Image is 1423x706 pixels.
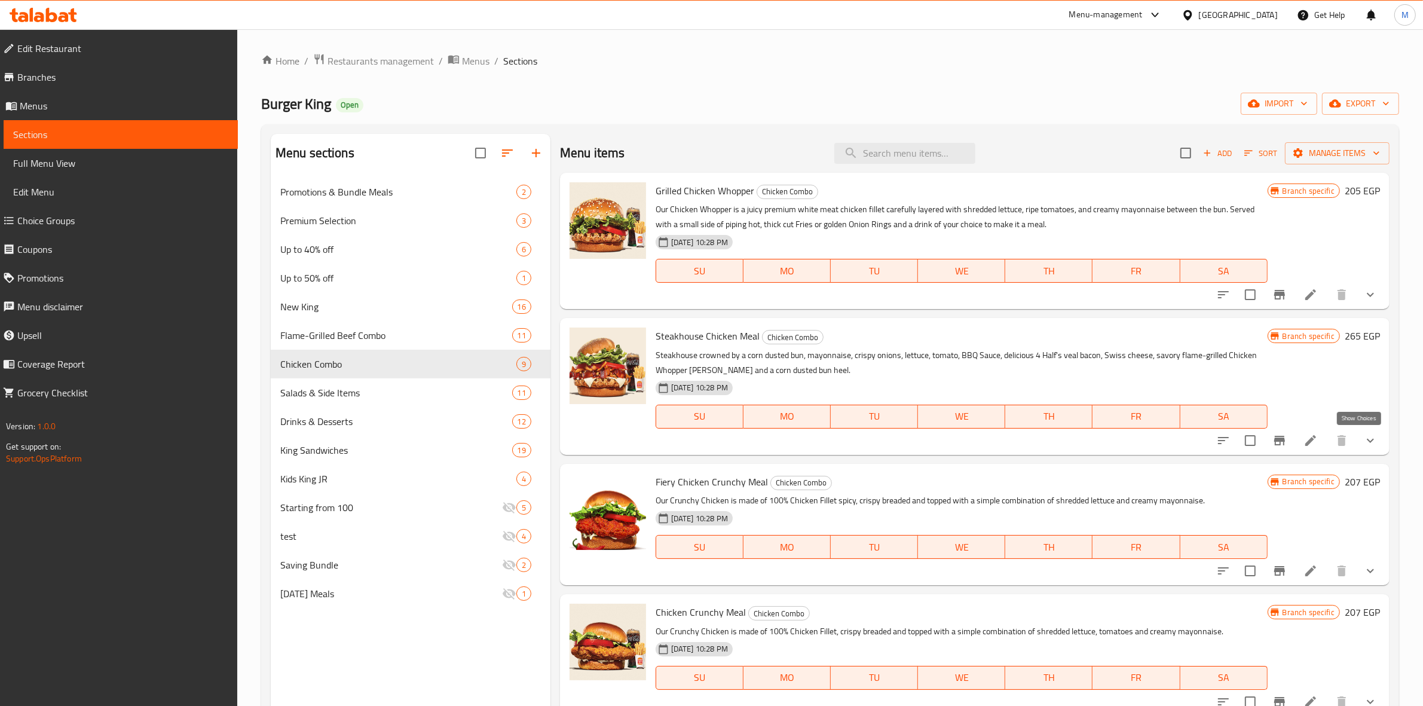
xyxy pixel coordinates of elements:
span: Version: [6,418,35,434]
span: FR [1097,669,1175,686]
div: items [516,529,531,543]
span: TH [1010,408,1088,425]
button: import [1241,93,1317,115]
a: Edit menu item [1303,433,1318,448]
span: Add [1201,146,1234,160]
div: test4 [271,522,550,551]
button: sort-choices [1209,280,1238,309]
svg: Inactive section [502,586,516,601]
button: WE [918,535,1005,559]
span: import [1250,96,1308,111]
div: New King16 [271,292,550,321]
span: Up to 40% off [280,242,516,256]
span: 3 [517,215,531,227]
button: FR [1093,259,1180,283]
svg: Show Choices [1363,564,1378,578]
div: Up to 40% off6 [271,235,550,264]
span: MO [748,539,826,556]
span: Branch specific [1278,185,1339,197]
span: Sort sections [493,139,522,167]
span: 11 [513,330,531,341]
button: delete [1327,280,1356,309]
button: MO [743,259,831,283]
button: export [1322,93,1399,115]
a: Menus [448,53,489,69]
span: Select to update [1238,282,1263,307]
div: items [516,558,531,572]
span: FR [1097,539,1175,556]
span: Get support on: [6,439,61,454]
button: TU [831,405,918,429]
div: Kids King JR4 [271,464,550,493]
li: / [304,54,308,68]
h2: Menu sections [276,144,354,162]
div: Chicken Combo [762,330,824,344]
span: Steakhouse Chicken Meal [656,327,760,345]
div: items [516,500,531,515]
span: Drinks & Desserts [280,414,512,429]
span: New King [280,299,512,314]
svg: Show Choices [1363,288,1378,302]
span: Restaurants management [328,54,434,68]
button: TU [831,666,918,690]
span: export [1332,96,1390,111]
span: Select all sections [468,140,493,166]
span: TH [1010,262,1088,280]
span: Select to update [1238,428,1263,453]
span: 19 [513,445,531,456]
div: Promotions & Bundle Meals2 [271,178,550,206]
span: Sections [503,54,537,68]
span: Up to 50% off [280,271,516,285]
span: Starting from 100 [280,500,502,515]
button: FR [1093,666,1180,690]
span: Grilled Chicken Whopper [656,182,754,200]
button: delete [1327,557,1356,585]
span: Manage items [1295,146,1380,161]
span: Select to update [1238,558,1263,583]
span: Chicken Combo [757,185,818,198]
svg: Inactive section [502,529,516,543]
div: King Sandwiches [280,443,512,457]
span: [DATE] 10:28 PM [666,513,733,524]
span: Grocery Checklist [17,386,228,400]
span: Flame-Grilled Beef Combo [280,328,512,343]
a: Sections [4,120,238,149]
span: SA [1185,408,1263,425]
span: Chicken Combo [749,607,809,621]
div: Premium Selection3 [271,206,550,235]
svg: Inactive section [502,500,516,515]
button: TH [1005,666,1093,690]
span: WE [923,262,1000,280]
span: Promotions & Bundle Meals [280,185,516,199]
span: Coupons [17,242,228,256]
p: Our Crunchy Chicken is made of 100% Chicken Fillet, crispy breaded and topped with a simple combi... [656,624,1268,639]
a: Edit menu item [1303,564,1318,578]
span: [DATE] 10:28 PM [666,643,733,655]
h6: 207 EGP [1345,473,1380,490]
div: Starting from 1005 [271,493,550,522]
button: Manage items [1285,142,1390,164]
button: FR [1093,535,1180,559]
div: items [512,299,531,314]
div: Kids King JR [280,472,516,486]
span: 11 [513,387,531,399]
p: Steakhouse crowned by a corn dusted bun, mayonnaise, crispy onions, lettuce, tomato, BBQ Sauce, d... [656,348,1268,378]
span: Burger King [261,90,331,117]
span: MO [748,408,826,425]
span: Chicken Combo [763,331,823,344]
span: WE [923,408,1000,425]
button: Branch-specific-item [1265,426,1294,455]
div: items [516,213,531,228]
button: WE [918,666,1005,690]
span: Upsell [17,328,228,343]
a: Full Menu View [4,149,238,178]
span: SU [661,669,739,686]
button: SU [656,405,743,429]
span: SA [1185,539,1263,556]
button: MO [743,405,831,429]
div: Salads & Side Items11 [271,378,550,407]
a: Edit Menu [4,178,238,206]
